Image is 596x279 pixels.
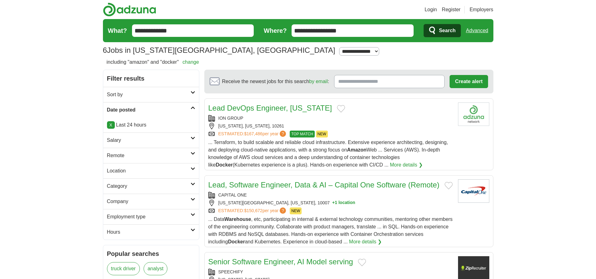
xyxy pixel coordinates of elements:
img: Company logo [458,102,489,126]
a: by email [309,79,328,84]
a: Company [103,194,199,209]
h1: Jobs in [US_STATE][GEOGRAPHIC_DATA], [GEOGRAPHIC_DATA] [103,46,335,54]
span: $150,672 [244,208,262,213]
h2: Popular searches [107,249,195,258]
img: Capital One logo [458,179,489,203]
div: SPEECHIFY [208,269,453,275]
label: What? [108,26,127,35]
a: Senior Software Engineer, AI Model serving [208,257,353,266]
a: X [107,121,115,129]
span: $167,486 [244,131,262,136]
a: CAPITAL ONE [218,192,247,197]
span: ... Data , etc, participating in internal & external technology communities, mentoring other memb... [208,217,453,244]
a: truck driver [107,262,140,275]
a: Salary [103,132,199,148]
a: Register [442,6,461,13]
a: Advanced [466,24,488,37]
span: NEW [290,207,302,214]
a: Sort by [103,87,199,102]
h2: Filter results [103,70,199,87]
span: Search [439,24,456,37]
strong: Docker [228,239,245,244]
h2: Remote [107,152,191,159]
div: [US_STATE][GEOGRAPHIC_DATA], [US_STATE], 10007 [208,200,453,206]
div: ION GROUP [208,115,453,122]
h2: including "amazon" and "docker" [107,58,199,66]
h2: Salary [107,137,191,144]
strong: Docker [216,162,233,167]
a: ESTIMATED:$150,672per year? [218,207,288,214]
h2: Category [107,182,191,190]
span: + [332,200,335,206]
a: analyst [144,262,168,275]
span: NEW [316,131,328,137]
span: 6 [103,45,107,56]
button: Add to favorite jobs [358,259,366,266]
a: change [182,59,199,65]
h2: Date posted [107,106,191,114]
a: More details ❯ [349,238,382,246]
button: Search [424,24,461,37]
strong: Amazon [347,147,366,152]
a: Employment type [103,209,199,224]
span: ... Terraform, to build scalable and reliable cloud infrastructure. Extensive experience architec... [208,140,448,167]
a: Lead, Software Engineer, Data & AI – Capital One Software (Remote) [208,181,440,189]
a: More details ❯ [390,161,423,169]
button: Add to favorite jobs [337,105,345,112]
h2: Sort by [107,91,191,98]
span: ? [280,207,286,214]
a: Date posted [103,102,199,117]
strong: Warehouse [224,217,251,222]
h2: Employment type [107,213,191,221]
p: Last 24 hours [107,121,195,129]
button: +1 location [332,200,355,206]
label: Where? [264,26,287,35]
a: Location [103,163,199,178]
a: Category [103,178,199,194]
span: TOP MATCH [290,131,314,137]
a: Login [425,6,437,13]
a: Remote [103,148,199,163]
h2: Hours [107,228,191,236]
div: [US_STATE], [US_STATE], 10261 [208,123,453,129]
button: Add to favorite jobs [445,182,453,189]
span: Receive the newest jobs for this search : [222,78,329,85]
img: Adzuna logo [103,2,156,17]
a: Lead DevOps Engineer, [US_STATE] [208,104,332,112]
a: ESTIMATED:$167,486per year? [218,131,288,137]
span: ? [280,131,286,137]
h2: Location [107,167,191,175]
a: Hours [103,224,199,240]
button: Create alert [450,75,488,88]
a: Employers [470,6,493,13]
h2: Company [107,198,191,205]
